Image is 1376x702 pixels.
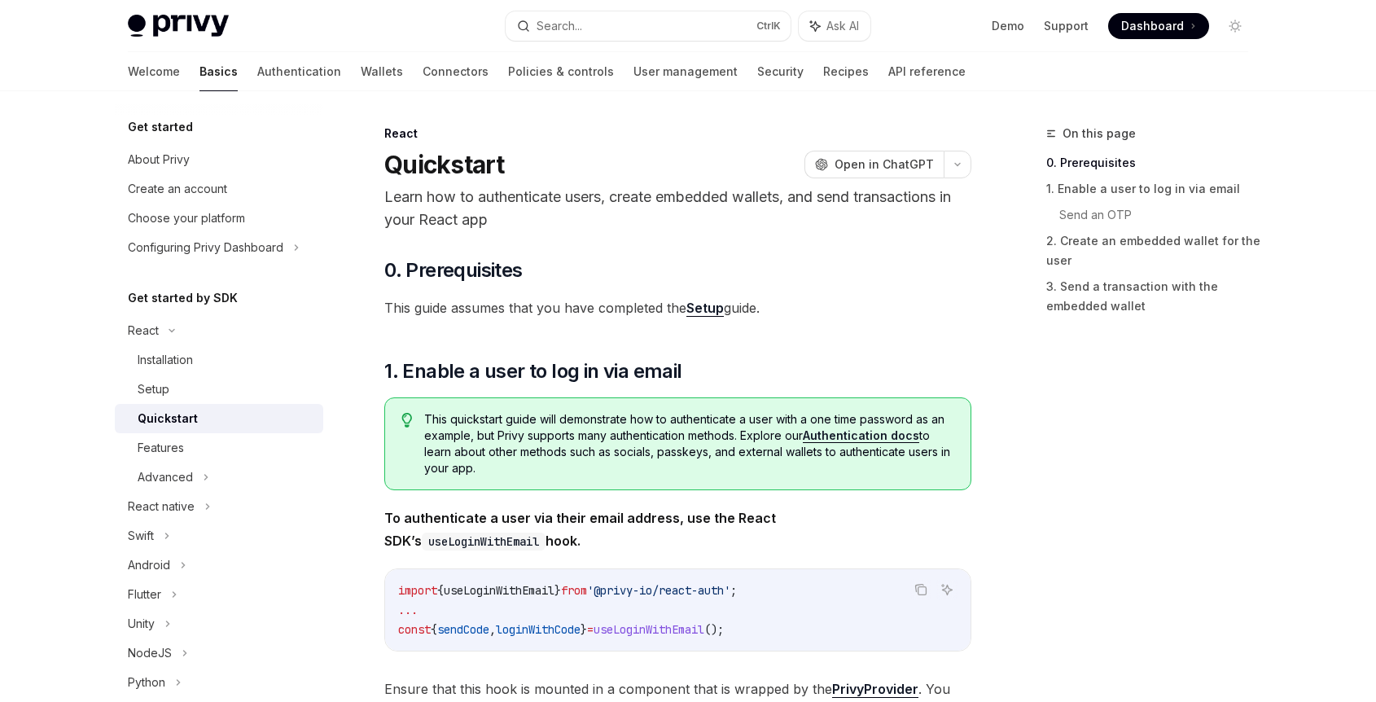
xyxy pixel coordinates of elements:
[138,380,169,399] div: Setup
[1059,202,1261,228] a: Send an OTP
[128,117,193,137] h5: Get started
[199,52,238,91] a: Basics
[1046,150,1261,176] a: 0. Prerequisites
[804,151,944,178] button: Open in ChatGPT
[361,52,403,91] a: Wallets
[384,150,505,179] h1: Quickstart
[257,52,341,91] a: Authentication
[1063,124,1136,143] span: On this page
[756,20,781,33] span: Ctrl K
[1044,18,1089,34] a: Support
[561,583,587,598] span: from
[757,52,804,91] a: Security
[128,497,195,516] div: React native
[138,467,193,487] div: Advanced
[384,358,681,384] span: 1. Enable a user to log in via email
[704,622,724,637] span: ();
[506,11,791,41] button: Search...CtrlK
[128,52,180,91] a: Welcome
[1046,176,1261,202] a: 1. Enable a user to log in via email
[1046,228,1261,274] a: 2. Create an embedded wallet for the user
[594,622,704,637] span: useLoginWithEmail
[423,52,489,91] a: Connectors
[496,622,581,637] span: loginWithCode
[128,643,172,663] div: NodeJS
[799,11,870,41] button: Ask AI
[730,583,737,598] span: ;
[437,583,444,598] span: {
[686,300,724,317] a: Setup
[398,583,437,598] span: import
[128,555,170,575] div: Android
[384,186,971,231] p: Learn how to authenticate users, create embedded wallets, and send transactions in your React app
[398,622,431,637] span: const
[128,321,159,340] div: React
[138,438,184,458] div: Features
[128,179,227,199] div: Create an account
[128,150,190,169] div: About Privy
[803,428,919,443] a: Authentication docs
[115,204,323,233] a: Choose your platform
[489,622,496,637] span: ,
[1222,13,1248,39] button: Toggle dark mode
[437,622,489,637] span: sendCode
[431,622,437,637] span: {
[384,296,971,319] span: This guide assumes that you have completed the guide.
[398,603,418,617] span: ...
[128,15,229,37] img: light logo
[554,583,561,598] span: }
[128,288,238,308] h5: Get started by SDK
[508,52,614,91] a: Policies & controls
[384,257,522,283] span: 0. Prerequisites
[128,208,245,228] div: Choose your platform
[992,18,1024,34] a: Demo
[587,622,594,637] span: =
[910,579,931,600] button: Copy the contents from the code block
[128,526,154,546] div: Swift
[115,145,323,174] a: About Privy
[826,18,859,34] span: Ask AI
[138,350,193,370] div: Installation
[633,52,738,91] a: User management
[1046,274,1261,319] a: 3. Send a transaction with the embedded wallet
[115,345,323,375] a: Installation
[384,510,776,549] strong: To authenticate a user via their email address, use the React SDK’s hook.
[581,622,587,637] span: }
[115,433,323,463] a: Features
[115,404,323,433] a: Quickstart
[936,579,958,600] button: Ask AI
[537,16,582,36] div: Search...
[587,583,730,598] span: '@privy-io/react-auth'
[384,125,971,142] div: React
[823,52,869,91] a: Recipes
[888,52,966,91] a: API reference
[128,238,283,257] div: Configuring Privy Dashboard
[128,673,165,692] div: Python
[422,533,546,551] code: useLoginWithEmail
[1121,18,1184,34] span: Dashboard
[832,681,918,698] a: PrivyProvider
[115,174,323,204] a: Create an account
[138,409,198,428] div: Quickstart
[401,413,413,428] svg: Tip
[128,585,161,604] div: Flutter
[424,411,954,476] span: This quickstart guide will demonstrate how to authenticate a user with a one time password as an ...
[115,375,323,404] a: Setup
[1108,13,1209,39] a: Dashboard
[444,583,554,598] span: useLoginWithEmail
[835,156,934,173] span: Open in ChatGPT
[128,614,155,634] div: Unity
